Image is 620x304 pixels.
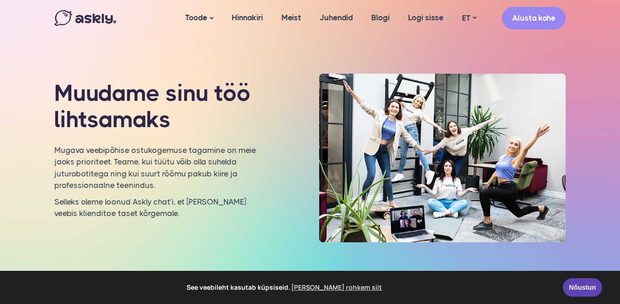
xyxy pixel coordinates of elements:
[54,10,116,26] img: Askly
[13,281,556,294] span: See veebileht kasutab küpsiseid.
[453,12,485,25] a: ET
[54,145,257,192] p: Mugava veebipõhise ostukogemuse tagamine on meie jaoks prioriteet. Teame, kui tüütu võib olla suh...
[54,196,257,220] p: Selleks oleme loonud Askly chat’i, et [PERSON_NAME] veebis klienditoe taset kõrgemale.
[54,80,257,133] h1: Muudame sinu töö lihtsamaks
[290,281,384,294] a: learn more about cookies
[502,7,566,29] a: Alusta kohe
[563,278,602,297] a: Nõustun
